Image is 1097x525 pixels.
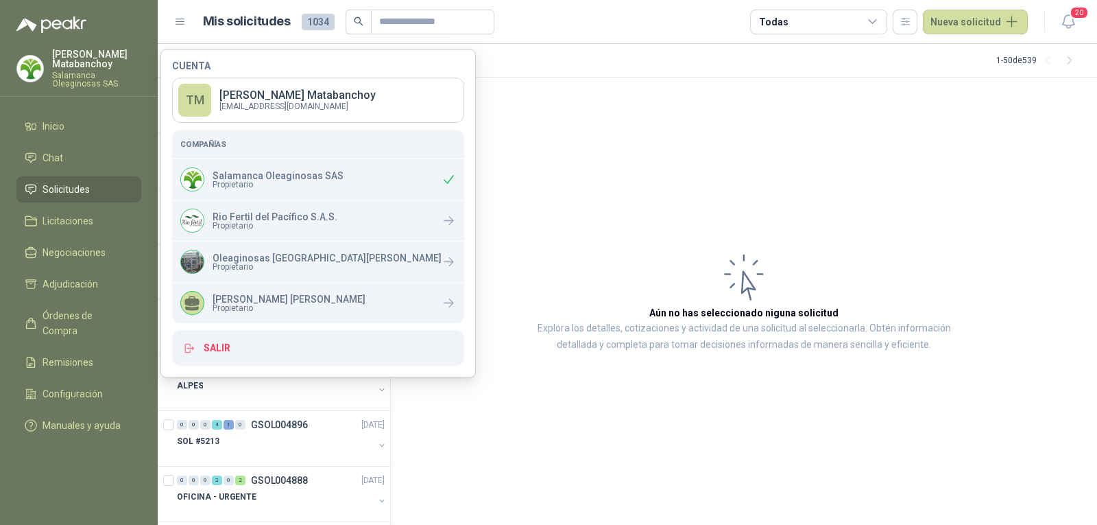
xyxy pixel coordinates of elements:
[189,420,199,430] div: 0
[251,420,308,430] p: GSOL004896
[52,71,141,88] p: Salamanca Oleaginosas SAS
[923,10,1028,34] button: Nueva solicitud
[224,420,234,430] div: 1
[219,102,376,110] p: [EMAIL_ADDRESS][DOMAIN_NAME]
[212,476,222,485] div: 3
[354,16,363,26] span: search
[43,386,103,401] span: Configuración
[213,222,337,230] span: Propietario
[177,380,203,393] p: ALPES
[213,263,442,271] span: Propietario
[189,476,199,485] div: 0
[200,476,210,485] div: 0
[16,349,141,375] a: Remisiones
[16,16,86,33] img: Logo peakr
[213,294,365,304] p: [PERSON_NAME] [PERSON_NAME]
[203,12,291,32] h1: Mis solicitudes
[996,49,1081,71] div: 1 - 50 de 539
[172,159,464,200] div: Company LogoSalamanca Oleaginosas SASPropietario
[213,212,337,222] p: Rio Fertil del Pacífico S.A.S.
[181,209,204,232] img: Company Logo
[180,138,456,150] h5: Compañías
[759,14,788,30] div: Todas
[17,56,43,82] img: Company Logo
[172,283,464,323] a: [PERSON_NAME] [PERSON_NAME]Propietario
[43,418,121,433] span: Manuales y ayuda
[16,303,141,344] a: Órdenes de Compra
[235,476,245,485] div: 2
[177,472,387,516] a: 0 0 0 3 0 2 GSOL004888[DATE] OFICINA - URGENTE
[43,355,93,370] span: Remisiones
[361,419,385,432] p: [DATE]
[177,435,219,448] p: SOL #5213
[16,145,141,171] a: Chat
[1056,10,1081,34] button: 20
[213,253,442,263] p: Oleaginosas [GEOGRAPHIC_DATA][PERSON_NAME]
[16,208,141,234] a: Licitaciones
[177,491,256,504] p: OFICINA - URGENTE
[224,476,234,485] div: 0
[361,474,385,487] p: [DATE]
[43,277,98,292] span: Adjudicación
[181,168,204,191] img: Company Logo
[43,245,106,260] span: Negociaciones
[16,412,141,439] a: Manuales y ayuda
[172,330,464,366] button: Salir
[172,78,464,123] a: TM[PERSON_NAME] Matabanchoy[EMAIL_ADDRESS][DOMAIN_NAME]
[200,420,210,430] div: 0
[43,182,90,197] span: Solicitudes
[251,476,308,485] p: GSOL004888
[172,200,464,241] a: Company LogoRio Fertil del Pacífico S.A.S.Propietario
[43,119,64,134] span: Inicio
[177,417,387,460] a: 0 0 0 4 1 0 GSOL004896[DATE] SOL #5213
[178,84,211,117] div: TM
[649,305,839,320] h3: Aún no has seleccionado niguna solicitud
[43,308,128,338] span: Órdenes de Compra
[16,271,141,297] a: Adjudicación
[43,213,93,229] span: Licitaciones
[177,476,187,485] div: 0
[212,420,222,430] div: 4
[181,250,204,273] img: Company Logo
[1070,6,1089,19] span: 20
[16,381,141,407] a: Configuración
[172,61,464,71] h4: Cuenta
[235,420,245,430] div: 0
[172,242,464,282] a: Company LogoOleaginosas [GEOGRAPHIC_DATA][PERSON_NAME]Propietario
[16,113,141,139] a: Inicio
[16,240,141,266] a: Negociaciones
[52,49,141,69] p: [PERSON_NAME] Matabanchoy
[528,320,960,353] p: Explora los detalles, cotizaciones y actividad de una solicitud al seleccionarla. Obtén informaci...
[213,171,343,180] p: Salamanca Oleaginosas SAS
[219,90,376,101] p: [PERSON_NAME] Matabanchoy
[213,304,365,312] span: Propietario
[302,14,335,30] span: 1034
[43,150,63,165] span: Chat
[16,176,141,202] a: Solicitudes
[177,361,387,405] a: 0 1 0 0 0 0 GSOL004900[DATE] ALPES
[177,420,187,430] div: 0
[213,180,343,189] span: Propietario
